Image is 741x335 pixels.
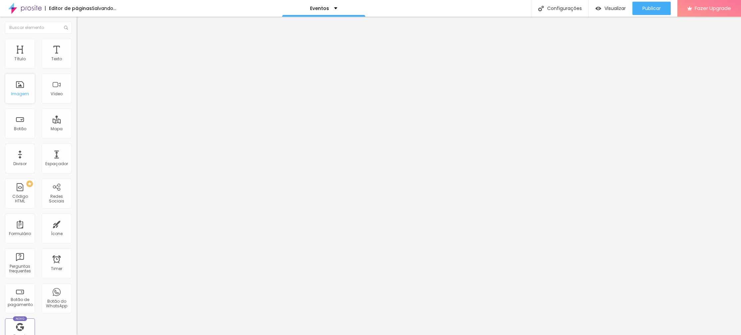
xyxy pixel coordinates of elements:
[51,57,62,61] div: Texto
[64,26,68,30] img: Icone
[43,299,70,309] div: Botão do WhatsApp
[14,57,26,61] div: Título
[595,6,601,11] img: view-1.svg
[7,297,33,307] div: Botão de pagamento
[51,266,62,271] div: Timer
[604,6,626,11] span: Visualizar
[51,231,63,236] div: Ícone
[45,6,92,11] div: Editor de páginas
[589,2,632,15] button: Visualizar
[5,22,72,34] input: Buscar elemento
[7,194,33,204] div: Código HTML
[92,6,116,11] div: Salvando...
[13,162,27,166] div: Divisor
[11,92,29,96] div: Imagem
[7,264,33,274] div: Perguntas frequentes
[632,2,671,15] button: Publicar
[45,162,68,166] div: Espaçador
[642,6,661,11] span: Publicar
[51,92,63,96] div: Vídeo
[14,127,26,131] div: Botão
[9,231,31,236] div: Formulário
[310,6,329,11] p: Eventos
[77,17,741,335] iframe: Editor
[43,194,70,204] div: Redes Sociais
[13,316,27,321] div: Novo
[51,127,63,131] div: Mapa
[538,6,544,11] img: Icone
[695,5,731,11] span: Fazer Upgrade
